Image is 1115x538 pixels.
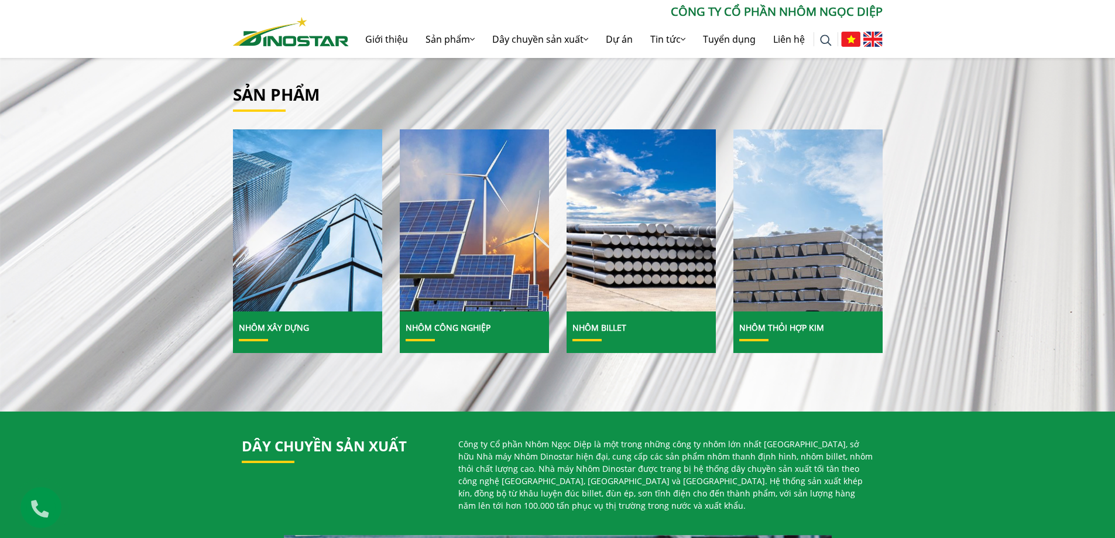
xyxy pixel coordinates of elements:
a: Nhôm Công nghiệp [406,322,490,333]
p: CÔNG TY CỔ PHẦN NHÔM NGỌC DIỆP [349,3,883,20]
a: Dự án [597,20,641,58]
a: Tin tức [641,20,694,58]
a: Dây chuyền sản xuất [483,20,597,58]
img: Nhôm Công nghiệp [399,129,548,311]
a: Giới thiệu [356,20,417,58]
a: Nhôm Billet [572,322,626,333]
img: Nhôm Billet [566,129,715,311]
a: Nhôm Thỏi hợp kim [739,322,824,333]
img: Nhôm Thỏi hợp kim [733,129,882,311]
a: Nhôm Dinostar [233,15,349,46]
img: search [820,35,832,46]
a: Nhôm Công nghiệp [400,129,549,312]
a: Dây chuyền sản xuất [242,436,407,455]
img: Tiếng Việt [841,32,860,47]
a: Tuyển dụng [694,20,764,58]
img: Nhôm Dinostar [233,17,349,46]
a: Liên hệ [764,20,814,58]
img: Nhôm Xây dựng [228,123,387,318]
a: Nhôm Xây dựng [239,322,309,333]
img: English [863,32,883,47]
a: Nhôm Thỏi hợp kim [733,129,883,312]
p: Công ty Cổ phần Nhôm Ngọc Diệp là một trong những công ty nhôm lớn nhất [GEOGRAPHIC_DATA], sở hữu... [458,438,874,512]
a: Nhôm Billet [567,129,716,312]
a: Sản phẩm [233,83,320,105]
a: Nhôm Xây dựng [233,129,382,312]
a: Sản phẩm [417,20,483,58]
